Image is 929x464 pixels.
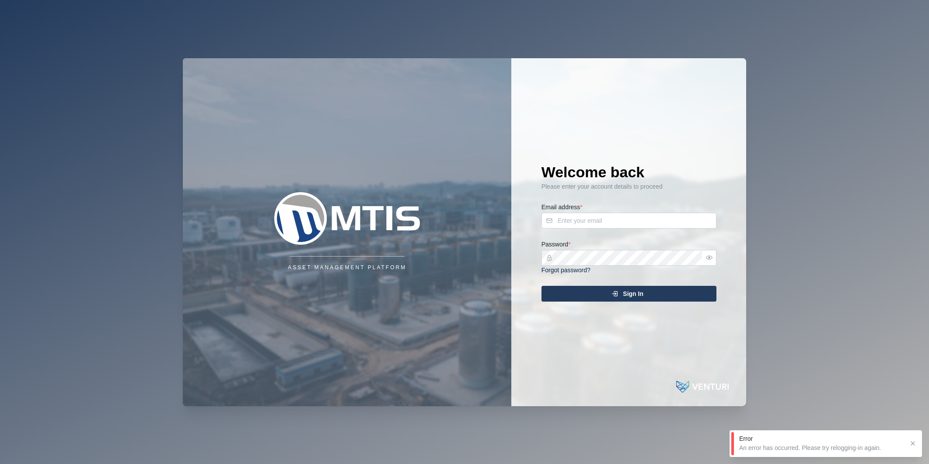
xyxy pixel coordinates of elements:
input: Enter your email [541,213,716,228]
div: Asset Management Platform [288,264,406,272]
div: Please enter your account details to proceed [541,182,716,192]
a: Forgot password? [541,267,590,274]
div: An error has occurred. Please try relogging-in again. [739,444,904,453]
label: Password [541,240,571,250]
img: Company Logo [260,192,435,245]
h1: Welcome back [541,162,716,182]
span: Sign In [623,286,643,301]
label: Email address [541,203,583,212]
button: Sign In [541,286,716,302]
div: Error [739,435,904,443]
img: Powered by: Venturi [676,378,729,396]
